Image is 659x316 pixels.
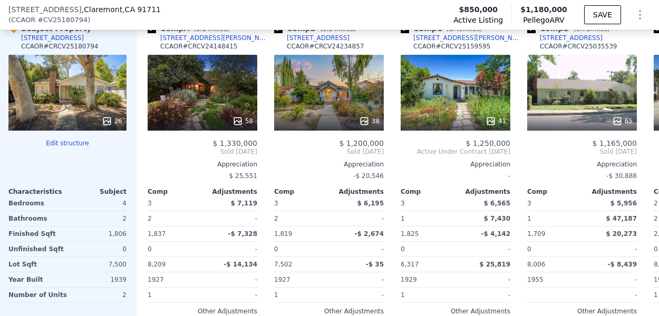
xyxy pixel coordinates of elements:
[486,116,506,126] div: 41
[205,242,257,256] div: -
[584,272,637,287] div: -
[413,42,490,51] div: CCAOR # CRCV25159595
[8,226,65,241] div: Finished Sqft
[8,257,65,272] div: Lot Sqft
[8,272,65,287] div: Year Built
[37,15,88,25] span: # CV25180794
[274,34,350,42] a: [STREET_ADDRESS]
[8,211,65,226] div: Bathrooms
[71,288,127,302] div: 2
[224,261,257,268] span: -$ 14,134
[355,230,384,238] span: -$ 2,674
[205,288,257,302] div: -
[205,211,257,226] div: -
[527,160,637,169] div: Appreciation
[82,4,161,15] span: , Claremont
[67,187,127,196] div: Subject
[287,34,350,42] div: [STREET_ADDRESS]
[287,42,364,51] div: CCAOR # CRCV24234857
[148,261,166,268] span: 8,209
[148,187,202,196] div: Comp
[148,147,257,156] span: Sold [DATE]
[274,147,384,156] span: Sold [DATE]
[21,42,98,51] div: CCAOR # CRCV25180794
[70,196,127,211] div: 4
[148,211,200,226] div: 2
[456,187,510,196] div: Adjustments
[481,230,510,238] span: -$ 4,142
[8,242,65,256] div: Unfinished Sqft
[401,211,453,226] div: 1
[274,211,327,226] div: 2
[148,245,152,253] span: 0
[11,15,35,25] span: CCAOR
[148,272,200,287] div: 1927
[401,307,510,315] div: Other Adjustments
[70,211,127,226] div: 2
[202,187,257,196] div: Adjustments
[70,226,127,241] div: 1,806
[582,187,637,196] div: Adjustments
[70,257,127,272] div: 7,500
[70,272,127,287] div: 1939
[148,34,270,42] a: [STREET_ADDRESS][PERSON_NAME]
[274,261,292,268] span: 7,502
[520,5,567,14] span: $1,180,000
[527,230,545,238] span: 1,709
[339,139,384,147] span: $ 1,200,000
[232,116,253,126] div: 58
[584,288,637,302] div: -
[413,34,523,42] div: [STREET_ADDRESS][PERSON_NAME]
[8,15,90,25] div: ( )
[274,272,327,287] div: 1927
[527,211,580,226] div: 1
[274,245,278,253] span: 0
[274,200,278,207] span: 3
[401,272,453,287] div: 1929
[160,42,237,51] div: CCAOR # CRCV24148415
[329,187,384,196] div: Adjustments
[401,34,523,42] a: [STREET_ADDRESS][PERSON_NAME]
[584,242,637,256] div: -
[148,307,257,315] div: Other Adjustments
[357,200,384,207] span: $ 6,195
[527,261,545,268] span: 8,006
[274,230,292,238] span: 1,819
[21,34,84,42] div: [STREET_ADDRESS]
[479,261,510,268] span: $ 25,819
[8,288,67,302] div: Number of Units
[527,245,531,253] span: 0
[122,5,161,14] span: , CA 91711
[401,261,419,268] span: 6,317
[148,288,200,302] div: 1
[484,200,510,207] span: $ 6,565
[331,288,384,302] div: -
[484,215,510,222] span: $ 7,430
[331,242,384,256] div: -
[540,34,603,42] div: [STREET_ADDRESS]
[629,4,651,25] button: Show Options
[401,288,453,302] div: 1
[8,187,67,196] div: Characteristics
[148,230,166,238] span: 1,837
[228,230,257,238] span: -$ 7,328
[458,242,510,256] div: -
[359,116,380,126] div: 38
[401,200,405,207] span: 3
[527,187,582,196] div: Comp
[102,116,122,126] div: 26
[606,215,637,222] span: $ 47,187
[148,160,257,169] div: Appreciation
[592,139,637,147] span: $ 1,165,000
[458,272,510,287] div: -
[654,245,658,253] span: 0
[366,261,384,268] span: -$ 35
[527,147,637,156] span: Sold [DATE]
[453,15,503,25] span: Active Listing
[520,15,567,25] span: Pellego ARV
[8,139,127,147] button: Edit structure
[606,230,637,238] span: $ 20,273
[274,307,384,315] div: Other Adjustments
[353,172,384,180] span: -$ 20,546
[458,288,510,302] div: -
